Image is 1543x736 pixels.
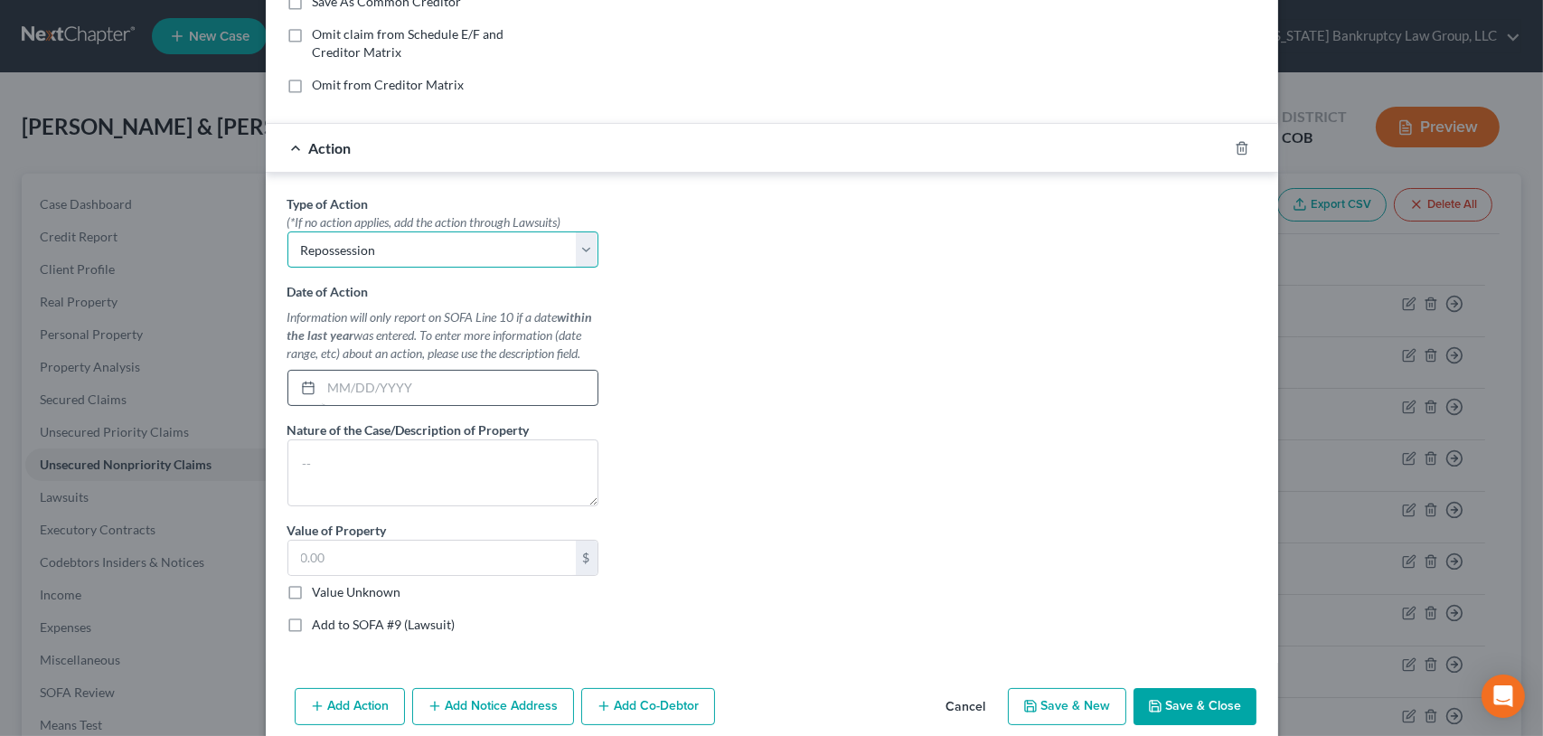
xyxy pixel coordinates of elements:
span: Type of Action [287,196,369,212]
label: Value of Property [287,521,387,540]
button: Save & New [1008,688,1126,726]
input: MM/DD/YYYY [322,371,597,405]
label: Value Unknown [313,583,401,601]
div: (*If no action applies, add the action through Lawsuits) [287,213,598,231]
label: Add to SOFA #9 (Lawsuit) [313,616,456,634]
div: $ [576,541,597,575]
span: Action [309,139,352,156]
button: Add Action [295,688,405,726]
div: Open Intercom Messenger [1482,675,1525,718]
div: Information will only report on SOFA Line 10 if a date was entered. To enter more information (da... [287,308,598,363]
span: Omit from Creditor Matrix [313,77,465,92]
button: Cancel [932,690,1001,726]
input: 0.00 [288,541,576,575]
button: Save & Close [1134,688,1256,726]
span: Omit claim from Schedule E/F and Creditor Matrix [313,26,504,60]
button: Add Co-Debtor [581,688,715,726]
label: Date of Action [287,282,369,301]
button: Add Notice Address [412,688,574,726]
label: Nature of the Case/Description of Property [287,420,530,439]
